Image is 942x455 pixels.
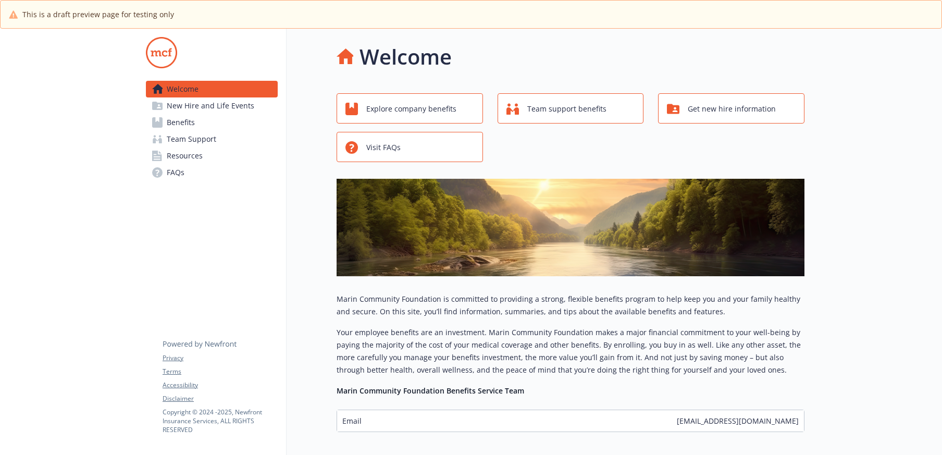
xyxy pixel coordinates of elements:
[337,93,483,124] button: Explore company benefits
[366,138,401,157] span: Visit FAQs
[688,99,776,119] span: Get new hire information
[163,353,277,363] a: Privacy
[22,9,174,20] span: This is a draft preview page for testing only
[167,147,203,164] span: Resources
[658,93,804,124] button: Get new hire information
[360,41,452,72] h1: Welcome
[337,132,483,162] button: Visit FAQs
[163,394,277,403] a: Disclaimer
[337,326,804,376] p: Your employee benefits are an investment. Marin Community Foundation makes a major financial comm...
[146,97,278,114] a: New Hire and Life Events
[146,164,278,181] a: FAQs
[342,415,362,426] span: Email
[167,97,254,114] span: New Hire and Life Events
[167,114,195,131] span: Benefits
[337,293,804,318] p: Marin Community Foundation is committed to providing a strong, flexible benefits program to help ...
[146,147,278,164] a: Resources
[163,367,277,376] a: Terms
[167,131,216,147] span: Team Support
[677,415,799,426] span: [EMAIL_ADDRESS][DOMAIN_NAME]
[146,81,278,97] a: Welcome
[163,408,277,434] p: Copyright © 2024 - 2025 , Newfront Insurance Services, ALL RIGHTS RESERVED
[167,81,199,97] span: Welcome
[167,164,184,181] span: FAQs
[163,380,277,390] a: Accessibility
[527,99,606,119] span: Team support benefits
[366,99,456,119] span: Explore company benefits
[146,131,278,147] a: Team Support
[146,114,278,131] a: Benefits
[498,93,644,124] button: Team support benefits
[337,386,524,396] strong: Marin Community Foundation Benefits Service Team
[337,179,804,276] img: overview page banner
